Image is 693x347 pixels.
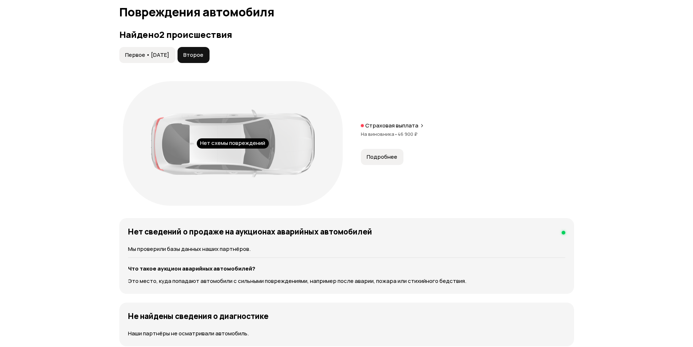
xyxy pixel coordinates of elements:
[367,153,397,161] span: Подробнее
[119,47,175,63] button: Первое • [DATE]
[119,5,574,19] h1: Повреждения автомобиля
[361,131,398,137] span: На виновника
[128,227,372,236] h4: Нет сведений о продаже на аукционах аварийных автомобилей
[178,47,210,63] button: Второе
[394,131,398,137] span: •
[398,131,418,137] span: 46 900 ₽
[125,51,169,59] span: Первое • [DATE]
[197,138,269,149] div: Нет схемы повреждений
[361,149,403,165] button: Подробнее
[183,51,203,59] span: Второе
[128,330,565,338] p: Наши партнёры не осматривали автомобиль.
[365,122,418,129] p: Страховая выплата
[128,311,268,321] h4: Не найдены сведения о диагностике
[119,29,574,40] h3: Найдено 2 происшествия
[128,265,255,272] strong: Что такое аукцион аварийных автомобилей?
[128,277,565,285] p: Это место, куда попадают автомобили с сильными повреждениями, например после аварии, пожара или с...
[128,245,565,253] p: Мы проверили базы данных наших партнёров.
